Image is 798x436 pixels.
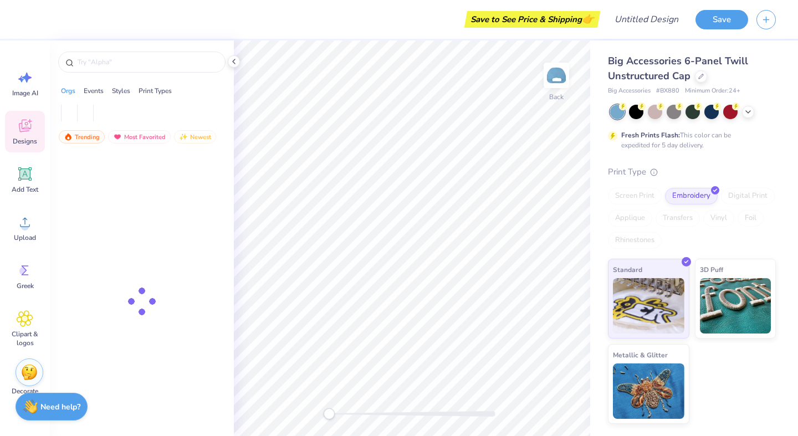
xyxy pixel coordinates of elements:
[108,130,171,143] div: Most Favorited
[613,363,684,419] img: Metallic & Glitter
[695,10,748,29] button: Save
[700,264,723,275] span: 3D Puff
[703,210,734,227] div: Vinyl
[7,330,43,347] span: Clipart & logos
[12,387,38,396] span: Decorate
[113,133,122,141] img: most_fav.gif
[721,188,775,204] div: Digital Print
[606,8,687,30] input: Untitled Design
[621,131,680,140] strong: Fresh Prints Flash:
[13,137,37,146] span: Designs
[76,57,218,68] input: Try "Alpha"
[174,130,216,143] div: Newest
[112,86,130,96] div: Styles
[549,92,564,102] div: Back
[12,185,38,194] span: Add Text
[608,54,748,83] span: Big Accessories 6-Panel Twill Unstructured Cap
[545,64,567,86] img: Back
[700,278,771,334] img: 3D Puff
[61,86,75,96] div: Orgs
[608,232,662,249] div: Rhinestones
[608,188,662,204] div: Screen Print
[324,408,335,419] div: Accessibility label
[656,86,679,96] span: # BX880
[17,281,34,290] span: Greek
[59,130,105,143] div: Trending
[613,349,668,361] span: Metallic & Glitter
[621,130,758,150] div: This color can be expedited for 5 day delivery.
[613,264,642,275] span: Standard
[613,278,684,334] img: Standard
[12,89,38,98] span: Image AI
[685,86,740,96] span: Minimum Order: 24 +
[84,86,104,96] div: Events
[656,210,700,227] div: Transfers
[608,210,652,227] div: Applique
[738,210,764,227] div: Foil
[14,233,36,242] span: Upload
[608,86,651,96] span: Big Accessories
[179,133,188,141] img: newest.gif
[40,402,80,412] strong: Need help?
[608,166,776,178] div: Print Type
[467,11,597,28] div: Save to See Price & Shipping
[665,188,718,204] div: Embroidery
[582,12,594,25] span: 👉
[139,86,172,96] div: Print Types
[64,133,73,141] img: trending.gif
